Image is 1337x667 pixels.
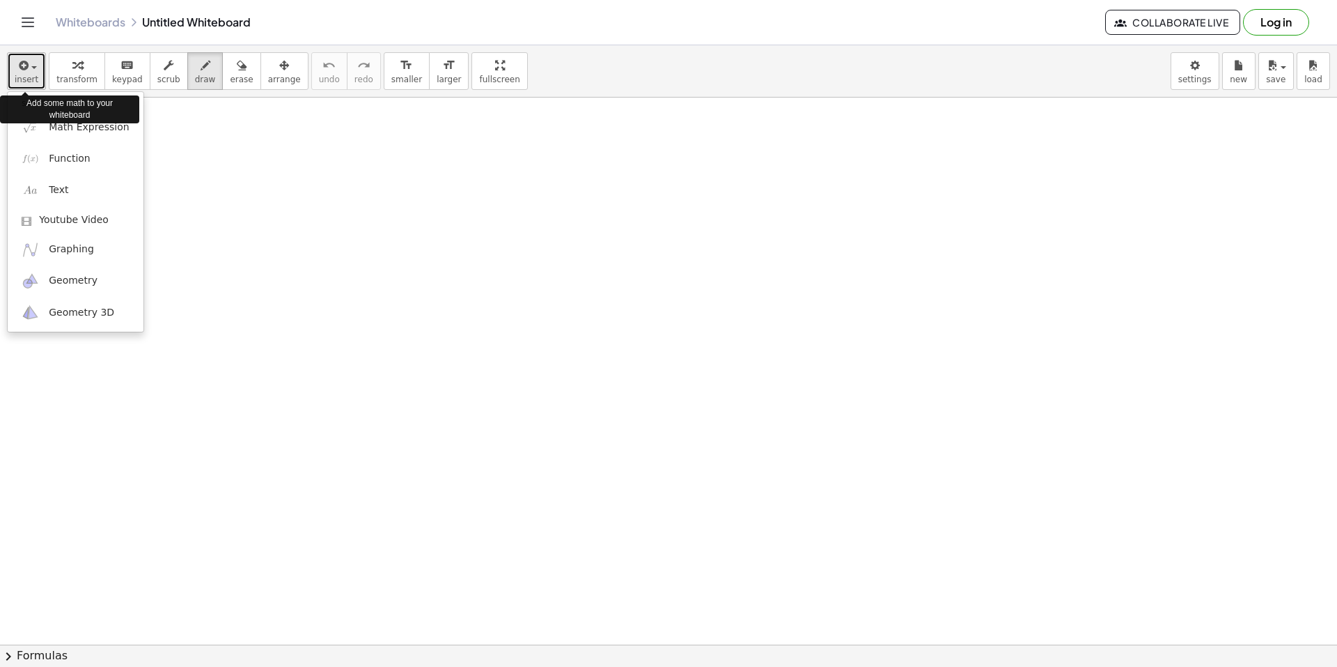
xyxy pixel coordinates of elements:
[311,52,347,90] button: undoundo
[442,57,455,74] i: format_size
[1222,52,1256,90] button: new
[187,52,224,90] button: draw
[268,75,301,84] span: arrange
[49,52,105,90] button: transform
[104,52,150,90] button: keyboardkeypad
[1230,75,1247,84] span: new
[49,306,114,320] span: Geometry 3D
[22,241,39,259] img: ggb-graphing.svg
[1105,10,1240,35] button: Collaborate Live
[150,52,188,90] button: scrub
[230,75,253,84] span: erase
[8,143,143,174] a: Function
[22,182,39,199] img: Aa.png
[22,273,39,290] img: ggb-geometry.svg
[195,75,216,84] span: draw
[22,150,39,167] img: f_x.png
[471,52,527,90] button: fullscreen
[7,52,46,90] button: insert
[1117,16,1228,29] span: Collaborate Live
[391,75,422,84] span: smaller
[1258,52,1294,90] button: save
[1171,52,1219,90] button: settings
[49,183,68,197] span: Text
[49,121,129,135] span: Math Expression
[8,206,143,234] a: Youtube Video
[357,57,370,74] i: redo
[8,266,143,297] a: Geometry
[437,75,461,84] span: larger
[319,75,340,84] span: undo
[400,57,413,74] i: format_size
[1266,75,1285,84] span: save
[1243,9,1309,36] button: Log in
[49,152,91,166] span: Function
[1304,75,1322,84] span: load
[56,15,125,29] a: Whiteboards
[347,52,381,90] button: redoredo
[354,75,373,84] span: redo
[49,274,97,288] span: Geometry
[157,75,180,84] span: scrub
[22,118,39,136] img: sqrt_x.png
[1178,75,1212,84] span: settings
[15,75,38,84] span: insert
[56,75,97,84] span: transform
[8,234,143,266] a: Graphing
[8,297,143,328] a: Geometry 3D
[39,213,109,227] span: Youtube Video
[8,175,143,206] a: Text
[429,52,469,90] button: format_sizelarger
[222,52,260,90] button: erase
[1297,52,1330,90] button: load
[112,75,143,84] span: keypad
[17,11,39,33] button: Toggle navigation
[384,52,430,90] button: format_sizesmaller
[120,57,134,74] i: keyboard
[49,243,94,256] span: Graphing
[479,75,519,84] span: fullscreen
[22,304,39,321] img: ggb-3d.svg
[260,52,308,90] button: arrange
[322,57,336,74] i: undo
[8,112,143,143] a: Math Expression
